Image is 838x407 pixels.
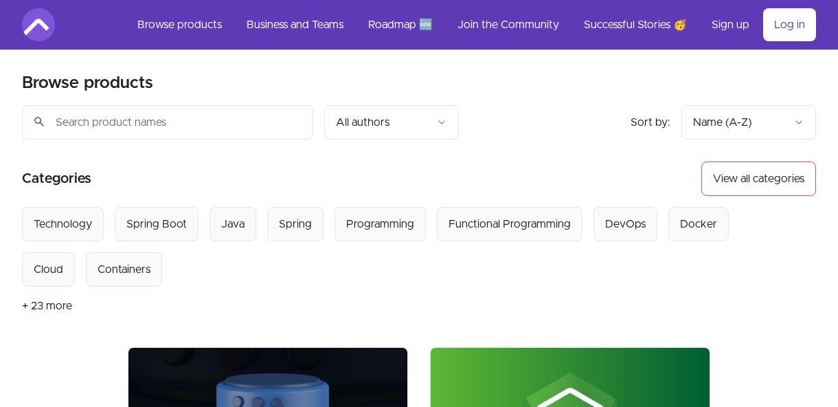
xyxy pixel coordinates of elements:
[33,112,45,131] span: search
[34,216,92,232] div: Technology
[324,105,459,140] button: Filter by author
[126,8,816,41] nav: Main
[701,162,816,196] button: View all categories
[279,216,312,232] div: Spring
[22,105,313,140] input: Search product names
[22,162,91,196] h2: Categories
[221,216,245,232] div: Java
[681,105,816,140] button: Product sort options
[449,216,571,232] div: Functional Programming
[22,8,55,41] img: Amigoscode logo
[631,117,670,128] span: Sort by:
[680,216,717,232] div: Docker
[98,261,150,278] div: Containers
[701,8,760,41] a: Sign up
[22,72,153,94] h2: Browse products
[236,8,354,41] a: Business and Teams
[573,8,698,41] a: Successful Stories 🥳
[126,216,187,232] div: Spring Boot
[34,261,63,278] div: Cloud
[22,287,72,325] button: + 23 more
[357,8,444,41] a: Roadmap 🆕
[346,216,414,232] div: Programming
[446,8,570,41] a: Join the Community
[763,8,816,41] a: Log in
[126,8,233,41] a: Browse products
[605,216,646,232] div: DevOps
